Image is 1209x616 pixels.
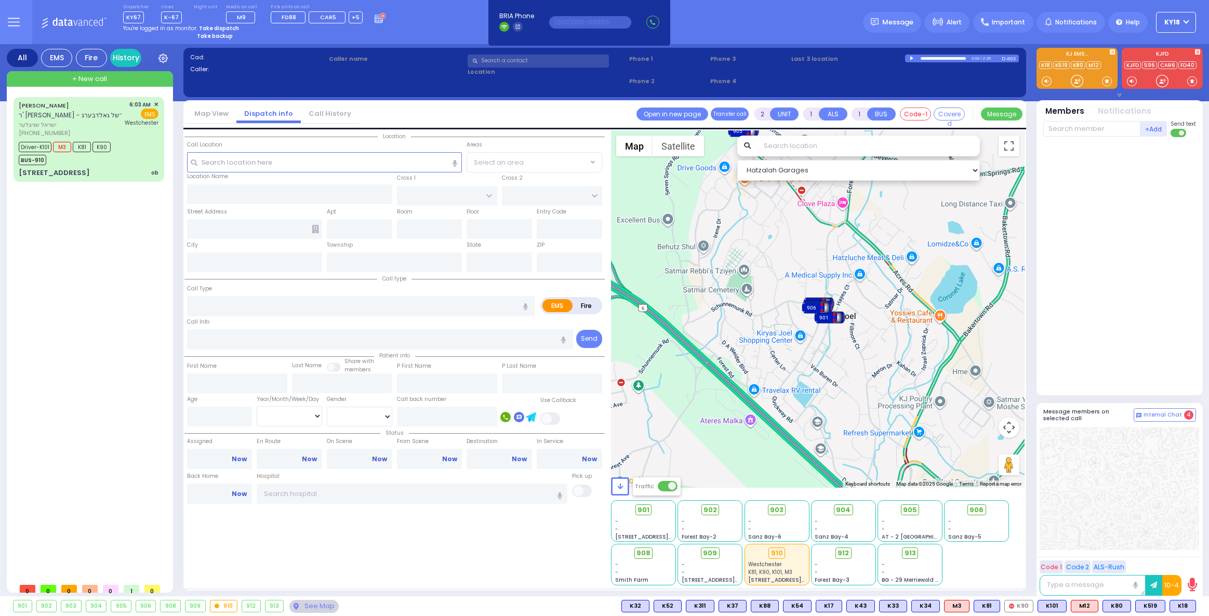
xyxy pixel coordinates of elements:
[161,11,182,23] span: K-67
[161,600,180,612] div: 908
[882,517,885,525] span: -
[768,547,785,559] div: 910
[19,142,51,152] span: Driver-K101
[791,55,905,63] label: Last 3 location
[344,357,374,365] small: Share with
[14,600,32,612] div: 901
[572,299,601,312] label: Fire
[882,568,885,576] span: -
[974,600,1000,612] div: K81
[377,275,411,283] span: Call type
[502,362,536,370] label: P Last Name
[1178,61,1197,69] a: FD40
[190,53,325,62] label: Cad:
[537,437,602,446] label: In Service
[136,600,156,612] div: 906
[1135,600,1165,612] div: K519
[783,600,812,612] div: BLS
[37,600,57,612] div: 902
[502,174,523,182] label: Cross 2
[882,533,959,541] span: AT - 2 [GEOGRAPHIC_DATA]
[53,142,71,152] span: M3
[194,4,217,10] label: Night unit
[542,299,573,312] label: EMS
[327,208,336,216] label: Apt
[654,600,682,612] div: BLS
[879,600,907,612] div: BLS
[629,55,707,63] span: Phone 1
[636,548,650,558] span: 908
[1039,61,1052,69] a: K18
[302,454,317,464] a: Now
[1162,575,1181,596] button: 10-4
[257,472,280,480] label: Hospital
[815,576,849,584] span: Forest Bay-3
[1040,560,1063,573] button: Code 1
[468,55,609,68] input: Search a contact
[549,16,631,29] input: (000)000-00000
[1135,600,1165,612] div: BLS
[637,505,649,515] span: 901
[151,169,158,177] div: ob
[903,505,917,515] span: 905
[257,484,567,503] input: Search hospital
[1158,61,1177,69] a: CAR6
[92,142,111,152] span: K90
[103,585,118,593] span: 0
[123,11,144,23] span: KY67
[819,108,847,120] button: ALS
[981,108,1022,120] button: Message
[187,285,212,293] label: Call Type
[232,489,247,499] a: Now
[327,437,392,446] label: On Scene
[378,132,411,140] span: Location
[124,585,139,593] span: 1
[1124,61,1141,69] a: KJFD
[751,600,779,612] div: K88
[615,568,618,576] span: -
[82,585,98,593] span: 0
[911,600,940,612] div: K34
[682,576,780,584] span: [STREET_ADDRESS][PERSON_NAME]
[948,533,981,541] span: Sanz Bay-5
[187,152,462,172] input: Search location here
[1071,61,1085,69] a: K80
[1102,600,1131,612] div: BLS
[614,474,648,488] img: Google
[1171,128,1187,138] label: Turn off text
[654,600,682,612] div: K52
[1164,18,1180,27] span: KY18
[1053,61,1070,69] a: K519
[703,505,717,515] span: 902
[879,600,907,612] div: K33
[582,454,597,464] a: Now
[141,109,158,119] span: EMS
[882,560,885,568] span: -
[1170,600,1196,612] div: K18
[1144,411,1182,419] span: Internal Chat
[1071,600,1098,612] div: ALS
[397,174,416,182] label: Cross 1
[846,600,875,612] div: K43
[900,108,931,120] button: Code-1
[7,49,38,67] div: All
[499,11,534,21] span: BRIA Phone
[467,141,482,149] label: Areas
[682,525,685,533] span: -
[1065,560,1091,573] button: Code 2
[905,548,916,558] span: 913
[615,525,618,533] span: -
[1086,61,1101,69] a: M12
[770,108,799,120] button: UNIT
[770,505,783,515] span: 903
[944,600,969,612] div: M3
[41,49,72,67] div: EMS
[320,13,336,21] span: CAR5
[653,136,704,156] button: Show satellite imagery
[728,123,759,139] div: 905
[312,225,319,233] span: Other building occupants
[187,172,228,181] label: Location Name
[748,576,846,584] span: [STREET_ADDRESS][PERSON_NAME]
[467,437,532,446] label: Destination
[380,429,409,437] span: Status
